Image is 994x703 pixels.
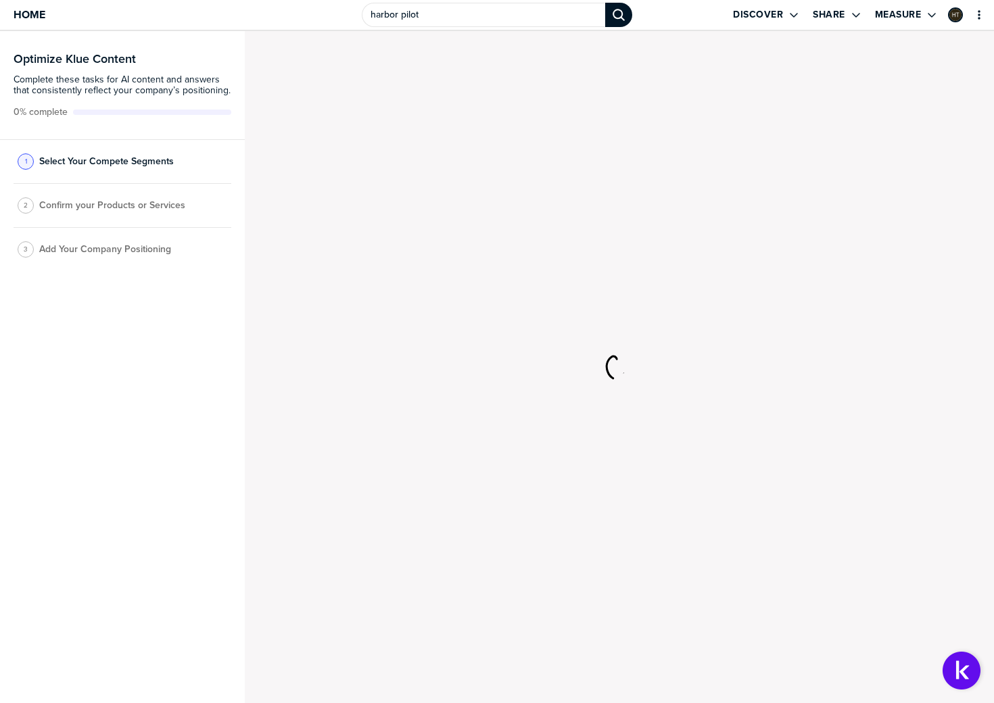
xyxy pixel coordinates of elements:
[14,9,45,20] span: Home
[24,200,28,210] span: 2
[14,107,68,118] span: Active
[362,3,605,27] input: Search Klue
[733,9,783,21] label: Discover
[813,9,845,21] label: Share
[948,7,963,22] div: Henrique Teixeira
[943,652,980,689] button: Open Support Center
[875,9,922,21] label: Measure
[605,3,632,27] div: Search Klue
[25,156,27,166] span: 1
[947,6,964,24] a: Edit Profile
[14,74,231,96] span: Complete these tasks for AI content and answers that consistently reflect your company’s position...
[14,53,231,65] h3: Optimize Klue Content
[39,200,185,211] span: Confirm your Products or Services
[39,156,174,167] span: Select Your Compete Segments
[949,9,962,21] img: d4cd14ab8eb2eb91e4ff96e77041a61d-sml.png
[24,244,28,254] span: 3
[39,244,171,255] span: Add Your Company Positioning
